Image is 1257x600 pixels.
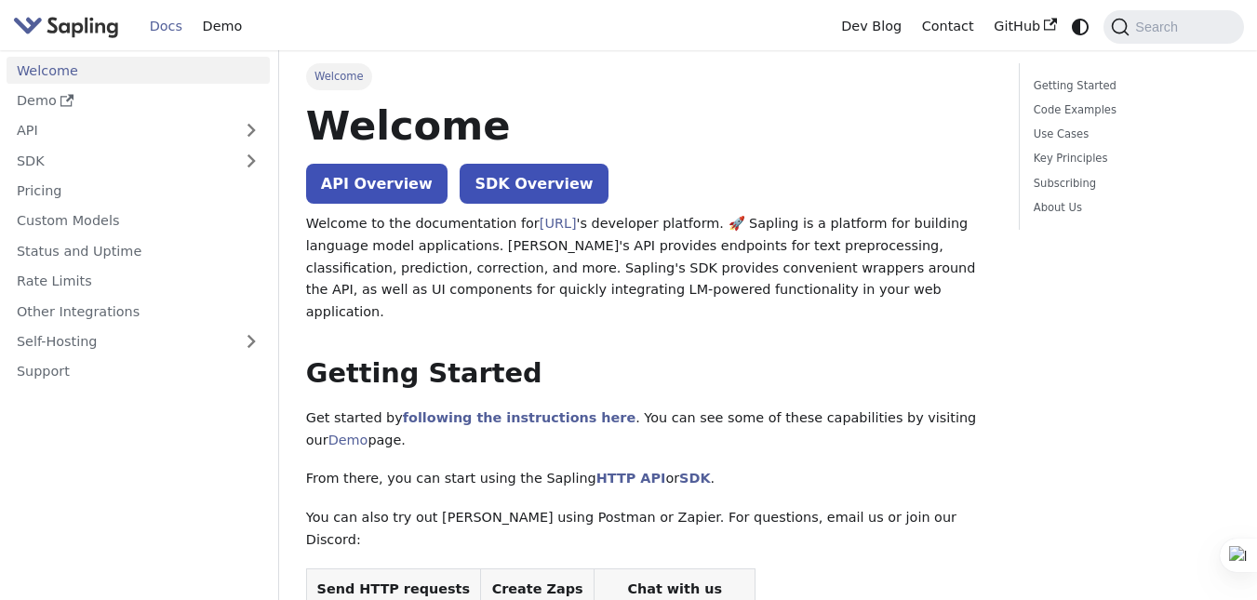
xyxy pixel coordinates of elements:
[7,87,270,114] a: Demo
[831,12,911,41] a: Dev Blog
[7,358,270,385] a: Support
[540,216,577,231] a: [URL]
[140,12,193,41] a: Docs
[1103,10,1243,44] button: Search (Command+K)
[1034,77,1224,95] a: Getting Started
[7,117,233,144] a: API
[306,468,993,490] p: From there, you can start using the Sapling or .
[7,328,270,355] a: Self-Hosting
[1034,126,1224,143] a: Use Cases
[1034,150,1224,167] a: Key Principles
[460,164,608,204] a: SDK Overview
[1067,13,1094,40] button: Switch between dark and light mode (currently system mode)
[1034,199,1224,217] a: About Us
[403,410,635,425] a: following the instructions here
[983,12,1066,41] a: GitHub
[13,13,119,40] img: Sapling.ai
[193,12,252,41] a: Demo
[13,13,126,40] a: Sapling.aiSapling.ai
[679,471,710,486] a: SDK
[306,100,993,151] h1: Welcome
[7,57,270,84] a: Welcome
[306,407,993,452] p: Get started by . You can see some of these capabilities by visiting our page.
[328,433,368,447] a: Demo
[306,164,448,204] a: API Overview
[233,147,270,174] button: Expand sidebar category 'SDK'
[306,63,993,89] nav: Breadcrumbs
[7,178,270,205] a: Pricing
[7,298,270,325] a: Other Integrations
[233,117,270,144] button: Expand sidebar category 'API'
[306,63,372,89] span: Welcome
[306,357,993,391] h2: Getting Started
[7,268,270,295] a: Rate Limits
[7,237,270,264] a: Status and Uptime
[306,507,993,552] p: You can also try out [PERSON_NAME] using Postman or Zapier. For questions, email us or join our D...
[306,213,993,324] p: Welcome to the documentation for 's developer platform. 🚀 Sapling is a platform for building lang...
[7,207,270,234] a: Custom Models
[1034,101,1224,119] a: Code Examples
[7,147,233,174] a: SDK
[1130,20,1189,34] span: Search
[596,471,666,486] a: HTTP API
[912,12,984,41] a: Contact
[1034,175,1224,193] a: Subscribing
